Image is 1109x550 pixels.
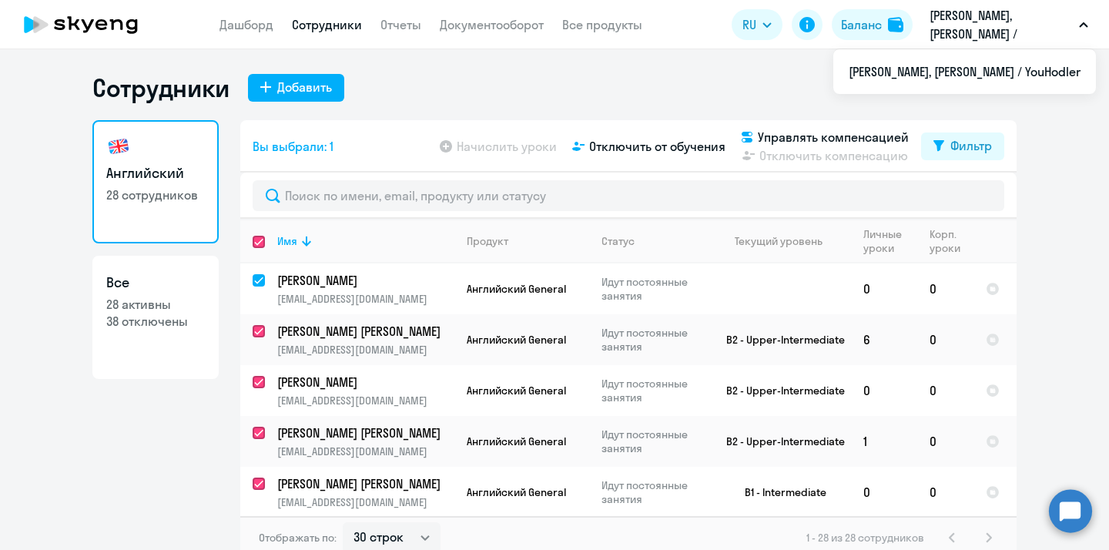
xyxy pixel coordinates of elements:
button: RU [732,9,782,40]
button: Добавить [248,74,344,102]
p: Идут постоянные занятия [601,478,707,506]
p: [EMAIL_ADDRESS][DOMAIN_NAME] [277,444,454,458]
p: 28 активны [106,296,205,313]
button: [PERSON_NAME], [PERSON_NAME] / YouHodler [922,6,1096,43]
a: Все продукты [562,17,642,32]
p: [PERSON_NAME], [PERSON_NAME] / YouHodler [930,6,1073,43]
a: Отчеты [380,17,421,32]
a: Английский28 сотрудников [92,120,219,243]
div: Текущий уровень [735,234,823,248]
div: Продукт [467,234,588,248]
p: Идут постоянные занятия [601,326,707,354]
div: Баланс [841,15,882,34]
span: Английский General [467,434,566,448]
h3: Все [106,273,205,293]
td: B2 - Upper-Intermediate [708,416,851,467]
p: Идут постоянные занятия [601,428,707,455]
a: Документооборот [440,17,544,32]
td: 0 [851,467,917,518]
p: Идут постоянные занятия [601,377,707,404]
p: [PERSON_NAME] [PERSON_NAME] [277,475,451,492]
div: Имя [277,234,454,248]
span: Английский General [467,384,566,397]
button: Фильтр [921,132,1004,160]
p: [EMAIL_ADDRESS][DOMAIN_NAME] [277,495,454,509]
p: 38 отключены [106,313,205,330]
p: [PERSON_NAME] [PERSON_NAME] [277,424,451,441]
div: Корп. уроки [930,227,963,255]
a: Дашборд [219,17,273,32]
a: [PERSON_NAME] [PERSON_NAME] [277,475,454,492]
p: [PERSON_NAME] [277,374,451,391]
p: [PERSON_NAME] [277,272,451,289]
a: Все28 активны38 отключены [92,256,219,379]
td: 0 [917,263,973,314]
ul: RU [833,49,1096,94]
div: Фильтр [950,136,992,155]
td: 1 [851,416,917,467]
h3: Английский [106,163,205,183]
h1: Сотрудники [92,72,230,103]
span: 1 - 28 из 28 сотрудников [806,531,924,545]
td: 0 [917,416,973,467]
p: [EMAIL_ADDRESS][DOMAIN_NAME] [277,394,454,407]
span: Отображать по: [259,531,337,545]
span: Английский General [467,282,566,296]
div: Корп. уроки [930,227,973,255]
p: [EMAIL_ADDRESS][DOMAIN_NAME] [277,343,454,357]
p: [PERSON_NAME] [PERSON_NAME] [277,323,451,340]
span: Английский General [467,333,566,347]
span: RU [742,15,756,34]
td: 0 [917,365,973,416]
div: Статус [601,234,635,248]
a: [PERSON_NAME] [PERSON_NAME] [277,323,454,340]
div: Имя [277,234,297,248]
td: 0 [851,263,917,314]
img: balance [888,17,903,32]
p: Идут постоянные занятия [601,275,707,303]
a: [PERSON_NAME] [277,374,454,391]
td: B1 - Intermediate [708,467,851,518]
span: Вы выбрали: 1 [253,137,333,156]
span: Отключить от обучения [589,137,725,156]
a: [PERSON_NAME] [PERSON_NAME] [277,424,454,441]
td: B2 - Upper-Intermediate [708,365,851,416]
button: Балансbalance [832,9,913,40]
a: [PERSON_NAME] [277,272,454,289]
div: Статус [601,234,707,248]
td: 0 [917,467,973,518]
div: Личные уроки [863,227,906,255]
p: [EMAIL_ADDRESS][DOMAIN_NAME] [277,292,454,306]
td: B2 - Upper-Intermediate [708,314,851,365]
td: 6 [851,314,917,365]
span: Английский General [467,485,566,499]
td: 0 [851,365,917,416]
p: 28 сотрудников [106,186,205,203]
input: Поиск по имени, email, продукту или статусу [253,180,1004,211]
div: Текущий уровень [720,234,850,248]
td: 0 [917,314,973,365]
a: Сотрудники [292,17,362,32]
div: Продукт [467,234,508,248]
span: Управлять компенсацией [758,128,909,146]
img: english [106,134,131,159]
div: Добавить [277,78,332,96]
div: Личные уроки [863,227,916,255]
